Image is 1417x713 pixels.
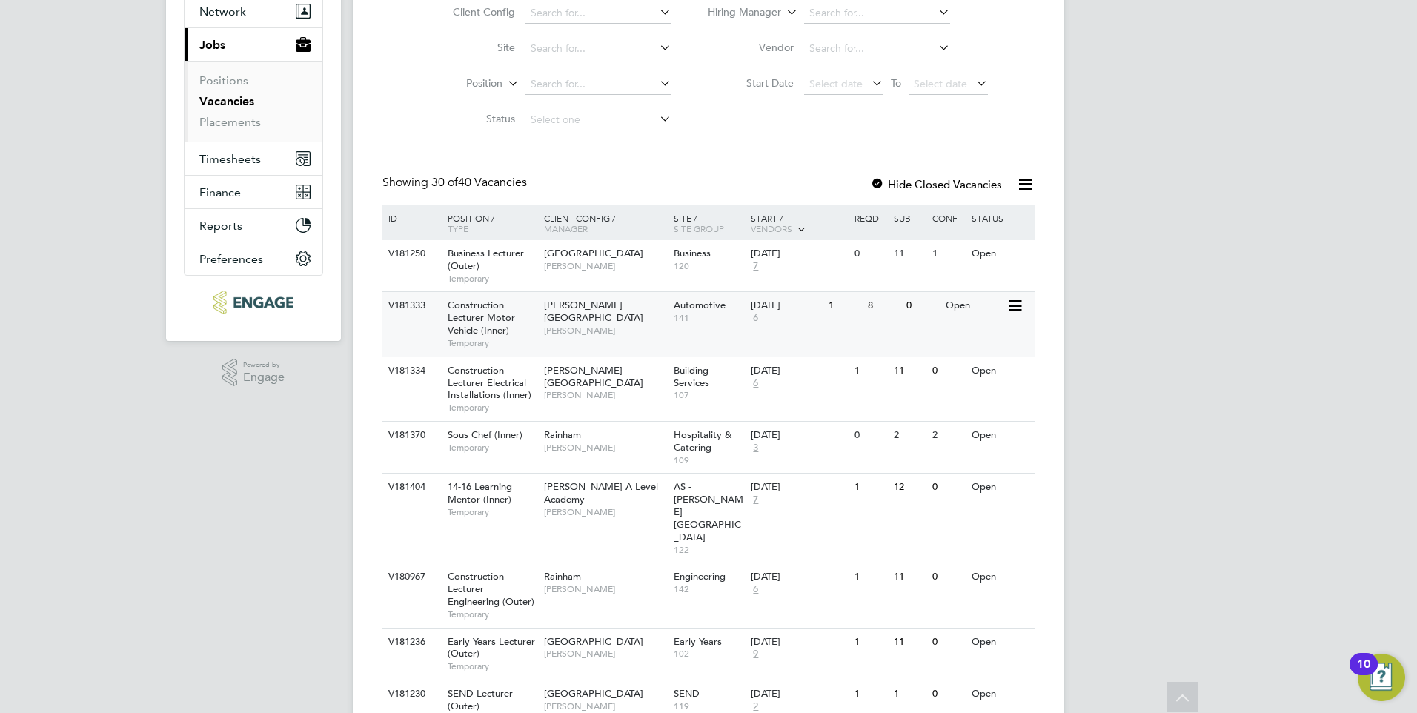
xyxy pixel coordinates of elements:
[382,175,530,190] div: Showing
[751,494,760,506] span: 7
[199,73,248,87] a: Positions
[751,248,847,260] div: [DATE]
[430,112,515,125] label: Status
[890,629,929,656] div: 11
[243,359,285,371] span: Powered by
[968,563,1032,591] div: Open
[385,205,437,231] div: ID
[968,629,1032,656] div: Open
[184,291,323,314] a: Go to home page
[851,205,889,231] div: Reqd
[751,688,847,700] div: [DATE]
[929,240,967,268] div: 1
[544,687,643,700] span: [GEOGRAPHIC_DATA]
[199,219,242,233] span: Reports
[751,365,847,377] div: [DATE]
[929,474,967,501] div: 0
[674,570,726,583] span: Engineering
[448,247,524,272] span: Business Lecturer (Outer)
[929,629,967,656] div: 0
[544,364,643,389] span: [PERSON_NAME][GEOGRAPHIC_DATA]
[809,77,863,90] span: Select date
[385,563,437,591] div: V180967
[1357,664,1370,683] div: 10
[708,41,794,54] label: Vendor
[525,74,671,95] input: Search for...
[968,357,1032,385] div: Open
[751,377,760,390] span: 6
[430,5,515,19] label: Client Config
[185,61,322,142] div: Jobs
[751,442,760,454] span: 3
[851,629,889,656] div: 1
[674,247,711,259] span: Business
[968,422,1032,449] div: Open
[968,240,1032,268] div: Open
[674,454,744,466] span: 109
[525,110,671,130] input: Select one
[751,222,792,234] span: Vendors
[864,292,903,319] div: 8
[696,5,781,20] label: Hiring Manager
[747,205,851,242] div: Start /
[199,252,263,266] span: Preferences
[544,700,666,712] span: [PERSON_NAME]
[751,260,760,273] span: 7
[890,357,929,385] div: 11
[213,291,293,314] img: ncclondon-logo-retina.png
[199,152,261,166] span: Timesheets
[544,635,643,648] span: [GEOGRAPHIC_DATA]
[929,357,967,385] div: 0
[674,222,724,234] span: Site Group
[751,636,847,649] div: [DATE]
[448,428,522,441] span: Sous Chef (Inner)
[929,680,967,708] div: 0
[385,357,437,385] div: V181334
[890,680,929,708] div: 1
[903,292,941,319] div: 0
[185,242,322,275] button: Preferences
[544,260,666,272] span: [PERSON_NAME]
[674,583,744,595] span: 142
[385,680,437,708] div: V181230
[448,480,512,505] span: 14-16 Learning Mentor (Inner)
[417,76,502,91] label: Position
[674,312,744,324] span: 141
[674,700,744,712] span: 119
[544,506,666,518] span: [PERSON_NAME]
[199,185,241,199] span: Finance
[1358,654,1405,701] button: Open Resource Center, 10 new notifications
[448,273,537,285] span: Temporary
[431,175,527,190] span: 40 Vacancies
[751,312,760,325] span: 6
[185,28,322,61] button: Jobs
[544,428,581,441] span: Rainham
[751,583,760,596] span: 6
[385,240,437,268] div: V181250
[544,648,666,660] span: [PERSON_NAME]
[243,371,285,384] span: Engage
[674,648,744,660] span: 102
[430,41,515,54] label: Site
[448,337,537,349] span: Temporary
[448,364,531,402] span: Construction Lecturer Electrical Installations (Inner)
[674,364,709,389] span: Building Services
[544,247,643,259] span: [GEOGRAPHIC_DATA]
[890,422,929,449] div: 2
[448,402,537,414] span: Temporary
[804,3,950,24] input: Search for...
[448,608,537,620] span: Temporary
[544,480,658,505] span: [PERSON_NAME] A Level Academy
[674,428,731,454] span: Hospitality & Catering
[222,359,285,387] a: Powered byEngage
[185,209,322,242] button: Reports
[544,325,666,336] span: [PERSON_NAME]
[674,389,744,401] span: 107
[929,422,967,449] div: 2
[199,115,261,129] a: Placements
[448,660,537,672] span: Temporary
[385,422,437,449] div: V181370
[851,357,889,385] div: 1
[708,76,794,90] label: Start Date
[751,571,847,583] div: [DATE]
